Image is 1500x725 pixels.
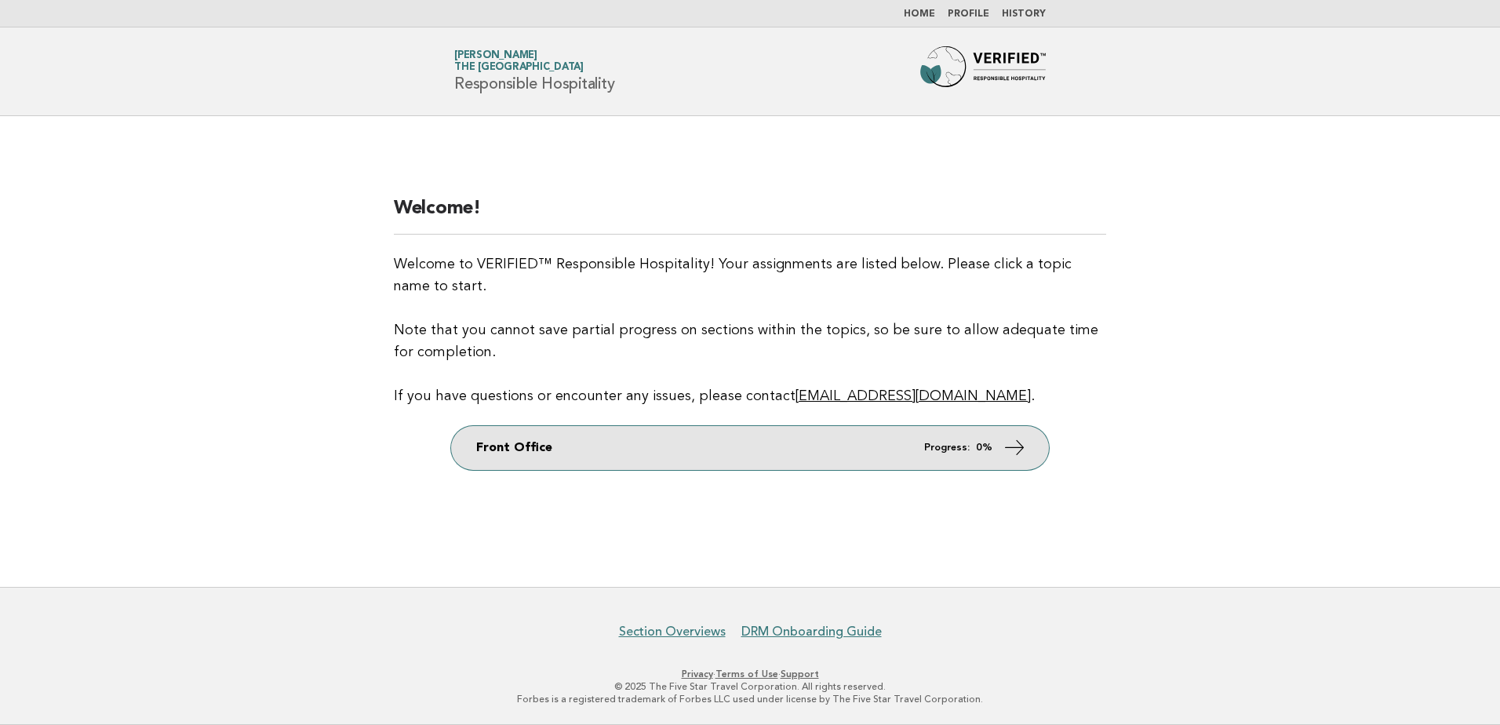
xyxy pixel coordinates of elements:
a: Front Office Progress: 0% [451,426,1049,470]
p: · · [270,668,1230,680]
a: Profile [948,9,989,19]
p: Forbes is a registered trademark of Forbes LLC used under license by The Five Star Travel Corpora... [270,693,1230,705]
p: Welcome to VERIFIED™ Responsible Hospitality! Your assignments are listed below. Please click a t... [394,253,1106,407]
a: [PERSON_NAME]The [GEOGRAPHIC_DATA] [454,50,584,72]
h1: Responsible Hospitality [454,51,614,92]
a: History [1002,9,1046,19]
em: Progress: [924,443,970,453]
a: [EMAIL_ADDRESS][DOMAIN_NAME] [796,389,1031,403]
span: The [GEOGRAPHIC_DATA] [454,63,584,73]
a: Support [781,669,819,679]
a: Section Overviews [619,624,726,639]
p: © 2025 The Five Star Travel Corporation. All rights reserved. [270,680,1230,693]
strong: 0% [976,443,992,453]
a: Terms of Use [715,669,778,679]
h2: Welcome! [394,196,1106,235]
a: DRM Onboarding Guide [741,624,882,639]
img: Forbes Travel Guide [920,46,1046,97]
a: Home [904,9,935,19]
a: Privacy [682,669,713,679]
